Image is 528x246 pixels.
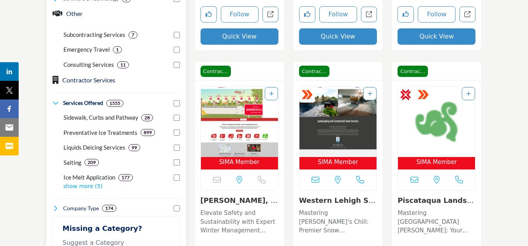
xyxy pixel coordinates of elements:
b: 899 [144,130,152,135]
div: 1555 Results For Services Offered [106,100,123,107]
button: Like listing [398,6,414,23]
b: 174 [105,206,113,211]
h3: Piscataqua Landscaping and Tree Service [398,196,475,205]
a: Open Listing in new tab [299,87,377,170]
div: 899 Results For Preventative Ice Treatments [141,129,155,136]
img: ​Western Lehigh Services [299,87,377,157]
h2: Missing a Category? [63,224,170,238]
a: Add To List [466,91,471,97]
p: Subcontracting Services: Subcontracting Services [63,30,125,39]
a: Add To List [269,91,274,97]
b: 28 [144,115,150,120]
b: 99 [132,145,137,150]
button: Like listing [299,6,315,23]
input: Select Emergency Travel checkbox [174,47,180,53]
a: Mastering [PERSON_NAME]'s Chill: Premier Snow Management & Landscaping Solutions A dedicated play... [299,207,377,235]
div: 11 Results For Consulting Services [117,61,129,68]
input: Select Consulting Services checkbox [174,62,180,68]
div: 7 Results For Subcontracting Services [128,31,137,38]
a: Open 3rd-coast-outdoor-services in new tab [262,7,278,23]
input: Select Salting checkbox [174,159,180,166]
button: Quick View [299,28,377,45]
p: Mastering [PERSON_NAME]'s Chill: Premier Snow Management & Landscaping Solutions A dedicated play... [299,209,377,235]
a: ​Western Lehigh Serv... [299,196,377,213]
button: Other [66,9,83,18]
b: 7 [132,32,134,38]
a: Open snow-ice-management-association in new tab [361,7,377,23]
img: ASM Certified Badge Icon [301,89,313,101]
input: Select Services Offered checkbox [174,100,180,106]
input: Select Ice Melt Application checkbox [174,174,180,181]
h3: ​Western Lehigh Services [299,196,377,205]
span: SIMA Member [417,158,457,167]
input: Select Preventative Ice Treatments checkbox [174,129,180,136]
input: Select Company Type checkbox [174,205,180,211]
b: 177 [121,175,130,180]
button: Follow [221,6,259,23]
p: Sidewalk, Curbs and Pathway: Equipment and solutions specifically designed for clearing sidewalks... [63,113,138,122]
a: Add To List [368,91,372,97]
a: Mastering [GEOGRAPHIC_DATA] [PERSON_NAME]: Your Trusted Partner for Comprehensive Snow and Ice So... [398,207,475,235]
b: 1 [116,47,119,52]
img: Piscataqua Landscaping and Tree Service [398,87,475,157]
a: Open Listing in new tab [398,87,475,170]
p: Elevate Safety and Sustainability with Expert Winter Management Solutions This company specialize... [201,209,278,235]
a: Open Listing in new tab [201,87,278,170]
a: Open bk-lawn-and-landscape in new tab [459,7,475,23]
button: Quick View [398,28,475,45]
img: Barnes, Inc. [201,87,278,157]
button: Contractor Services [62,75,115,85]
span: Contractor [201,66,231,77]
div: 177 Results For Ice Melt Application [118,174,133,181]
a: Piscataqua Landscapi... [398,196,473,213]
div: 209 Results For Salting [84,159,99,166]
span: SIMA Member [318,158,358,167]
h4: Company Type: A Company Type refers to the legal structure of a business, such as sole proprietor... [63,204,99,212]
p: Ice Melt Application: Solutions and products for efficiently applying ice melt to roads, sidewalk... [63,173,115,182]
a: Elevate Safety and Sustainability with Expert Winter Management Solutions This company specialize... [201,207,278,235]
div: 28 Results For Sidewalk, Curbs and Pathway [141,114,153,121]
h4: Services Offered: Services Offered refers to the specific products, assistance, or expertise a bu... [63,99,103,107]
div: 174 Results For Company Type [102,205,116,212]
button: Quick View [201,28,278,45]
div: 1 Results For Emergency Travel [113,46,122,53]
img: CSP Certified Badge Icon [400,89,412,101]
p: Liquids Deicing Services: Professional liquid deicing services to prevent ice buildup and improve... [63,143,125,152]
b: 1555 [109,101,120,106]
button: Follow [418,6,456,23]
p: Consulting Services: Consulting Services [63,60,114,69]
p: Preventative Ice Treatments: Proactive ice prevention solutions to minimize hazards before winter... [63,128,137,137]
span: Contractor [398,66,428,77]
p: Mastering [GEOGRAPHIC_DATA] [PERSON_NAME]: Your Trusted Partner for Comprehensive Snow and Ice So... [398,209,475,235]
div: 99 Results For Liquids Deicing Services [128,144,140,151]
p: Emergency Travel: Emergency Travel [63,45,110,54]
button: Follow [319,6,357,23]
h3: Barnes, Inc. [201,196,278,205]
input: Select Sidewalk, Curbs and Pathway checkbox [174,115,180,121]
button: Like listing [201,6,217,23]
p: show more (5) [63,182,180,190]
input: Select Subcontracting Services checkbox [174,32,180,38]
span: Contractor [299,66,329,77]
img: ASM Certified Badge Icon [417,89,429,101]
p: Salting: Products and services for salt application to enhance traction and melt ice efficiently. [63,158,81,167]
span: SIMA Member [219,158,260,167]
input: Select Liquids Deicing Services checkbox [174,145,180,151]
a: [PERSON_NAME], Inc. [201,196,278,213]
b: 209 [88,160,96,165]
b: 11 [120,62,126,68]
